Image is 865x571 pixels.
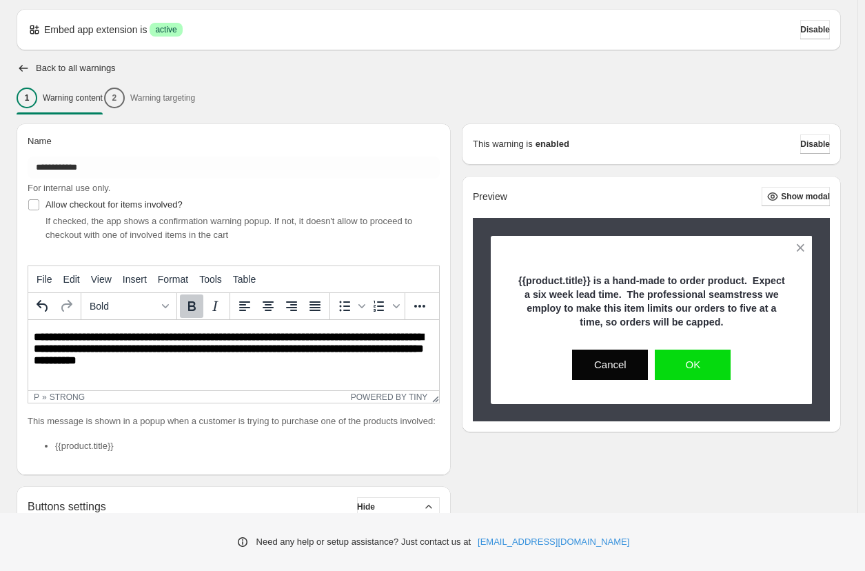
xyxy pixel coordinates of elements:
[478,535,629,549] a: [EMAIL_ADDRESS][DOMAIN_NAME]
[408,294,431,318] button: More...
[572,350,648,380] button: Cancel
[180,294,203,318] button: Bold
[357,501,375,512] span: Hide
[800,20,830,39] button: Disable
[155,24,176,35] span: active
[800,24,830,35] span: Disable
[123,274,147,285] span: Insert
[28,500,106,513] h2: Buttons settings
[28,320,439,390] iframe: Rich Text Area
[367,294,402,318] div: Numbered list
[17,88,37,108] div: 1
[800,139,830,150] span: Disable
[280,294,303,318] button: Align right
[42,392,47,402] div: »
[31,294,54,318] button: Undo
[233,294,256,318] button: Align left
[43,92,103,103] p: Warning content
[203,294,227,318] button: Italic
[37,274,52,285] span: File
[90,301,157,312] span: Bold
[28,136,52,146] span: Name
[518,275,785,328] strong: {{product.title}} is a hand-made to order product. Expect a six week lead time. The professional ...
[45,199,183,210] span: Allow checkout for items involved?
[333,294,367,318] div: Bullet list
[17,83,103,112] button: 1Warning content
[36,63,116,74] h2: Back to all warnings
[762,187,830,206] button: Show modal
[800,134,830,154] button: Disable
[351,392,428,402] a: Powered by Tiny
[28,414,440,428] p: This message is shown in a popup when a customer is trying to purchase one of the products involved:
[158,274,188,285] span: Format
[427,391,439,403] div: Resize
[781,191,830,202] span: Show modal
[256,294,280,318] button: Align center
[50,392,85,402] div: strong
[536,137,569,151] strong: enabled
[233,274,256,285] span: Table
[303,294,327,318] button: Justify
[34,392,39,402] div: p
[28,183,110,193] span: For internal use only.
[54,294,78,318] button: Redo
[91,274,112,285] span: View
[473,137,533,151] p: This warning is
[357,497,440,517] button: Hide
[63,274,80,285] span: Edit
[55,439,440,453] li: {{product.title}}
[199,274,222,285] span: Tools
[473,191,507,203] h2: Preview
[655,350,731,380] button: OK
[44,23,147,37] p: Embed app extension is
[45,216,412,240] span: If checked, the app shows a confirmation warning popup. If not, it doesn't allow to proceed to ch...
[84,294,174,318] button: Formats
